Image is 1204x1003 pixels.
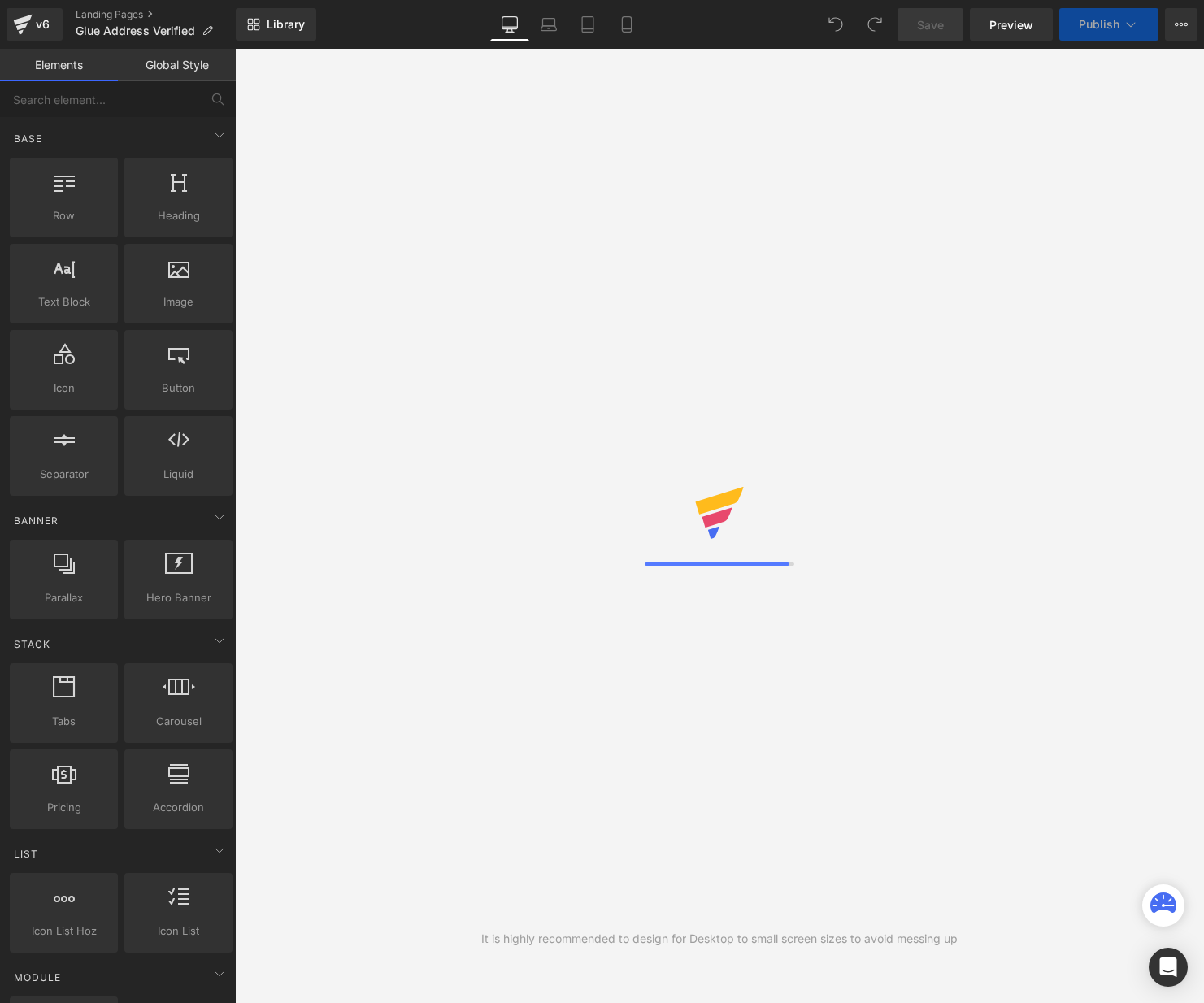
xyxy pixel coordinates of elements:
span: Accordion [129,799,228,816]
span: Icon List Hoz [15,923,113,940]
a: Preview [970,8,1053,41]
span: List [12,846,40,862]
span: Icon [15,380,113,397]
span: Library [267,17,305,32]
button: Redo [858,8,891,41]
span: Hero Banner [129,589,228,606]
a: New Library [236,8,316,41]
a: Mobile [607,8,646,41]
a: v6 [7,8,63,41]
span: Module [12,970,63,985]
span: Liquid [129,466,228,483]
span: Image [129,293,228,310]
span: Separator [15,466,113,483]
span: Row [15,207,113,224]
button: Publish [1059,8,1158,41]
span: Icon List [129,923,228,940]
a: Global Style [118,49,236,81]
a: Landing Pages [76,8,236,21]
a: Laptop [529,8,568,41]
span: Tabs [15,713,113,730]
a: Desktop [490,8,529,41]
span: Pricing [15,799,113,816]
span: Parallax [15,589,113,606]
span: Preview [989,16,1033,33]
span: Text Block [15,293,113,310]
button: More [1165,8,1197,41]
div: Open Intercom Messenger [1149,948,1188,987]
div: It is highly recommended to design for Desktop to small screen sizes to avoid messing up [481,930,958,948]
span: Carousel [129,713,228,730]
span: Button [129,380,228,397]
span: Banner [12,513,60,528]
a: Tablet [568,8,607,41]
span: Glue Address Verified [76,24,195,37]
span: Stack [12,636,52,652]
span: Publish [1079,18,1119,31]
div: v6 [33,14,53,35]
button: Undo [819,8,852,41]
span: Heading [129,207,228,224]
span: Save [917,16,944,33]
span: Base [12,131,44,146]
